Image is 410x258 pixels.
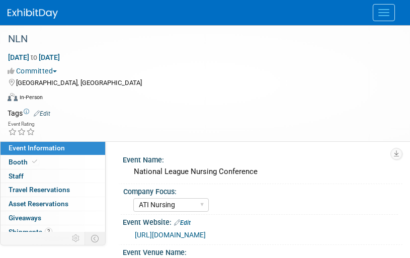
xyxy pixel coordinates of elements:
[9,228,52,236] span: Shipments
[9,200,68,208] span: Asset Reservations
[8,9,58,19] img: ExhibitDay
[85,232,106,245] td: Toggle Event Tabs
[123,152,402,165] div: Event Name:
[1,169,105,183] a: Staff
[8,122,35,127] div: Event Rating
[67,232,85,245] td: Personalize Event Tab Strip
[32,159,37,164] i: Booth reservation complete
[9,158,39,166] span: Booth
[45,228,52,235] span: 2
[9,186,70,194] span: Travel Reservations
[130,164,395,180] div: National League Nursing Conference
[16,79,142,87] span: [GEOGRAPHIC_DATA], [GEOGRAPHIC_DATA]
[9,144,65,152] span: Event Information
[1,183,105,197] a: Travel Reservations
[123,215,402,228] div: Event Website:
[373,4,395,21] button: Menu
[34,110,50,117] a: Edit
[8,108,50,118] td: Tags
[1,155,105,169] a: Booth
[9,214,41,222] span: Giveaways
[123,245,402,257] div: Event Venue Name:
[123,184,398,197] div: Company Focus:
[1,197,105,211] a: Asset Reservations
[19,94,43,101] div: In-Person
[9,172,24,180] span: Staff
[8,66,61,76] button: Committed
[29,53,39,61] span: to
[1,211,105,225] a: Giveaways
[5,30,390,48] div: NLN
[1,225,105,239] a: Shipments2
[1,141,105,155] a: Event Information
[135,231,206,239] a: [URL][DOMAIN_NAME]
[8,93,18,101] img: Format-Inperson.png
[8,92,397,107] div: Event Format
[8,53,60,62] span: [DATE] [DATE]
[174,219,191,226] a: Edit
